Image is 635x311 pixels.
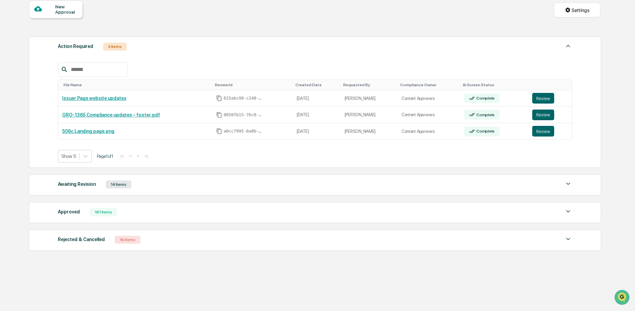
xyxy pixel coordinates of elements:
span: a0cc7995-8a0b-4b72-ac1a-878fd3692143 [224,129,263,134]
div: Toggle SortBy [295,83,338,87]
div: Complete [475,129,495,134]
button: > [135,153,141,159]
span: Copy Id [216,95,222,101]
img: caret [564,42,572,50]
div: Start new chat [23,51,109,58]
button: < [127,153,134,159]
div: Toggle SortBy [343,83,395,87]
td: [DATE] [293,123,341,140]
a: 506c Landing page.png [62,129,114,134]
div: 🔎 [7,97,12,103]
button: >| [142,153,150,159]
img: caret [564,207,572,215]
button: Review [532,110,554,120]
div: 16 Items [115,236,140,244]
span: Attestations [55,84,82,91]
a: 🖐️Preclearance [4,81,46,93]
a: Issuer Page website updates [62,96,126,101]
td: Content Approvers [397,90,460,107]
div: Complete [475,113,495,117]
div: 🗄️ [48,85,54,90]
span: Copy Id [216,128,222,134]
div: Complete [475,96,495,101]
div: We're available if you need us! [23,58,84,63]
div: 3 Items [103,43,127,51]
div: New Approval [55,4,78,15]
td: [PERSON_NAME] [341,90,397,107]
img: caret [564,180,572,188]
button: Review [532,126,554,137]
iframe: Open customer support [614,289,632,307]
div: Rejected & Cancelled [58,235,105,244]
button: Settings [554,3,600,17]
img: 1746055101610-c473b297-6a78-478c-a979-82029cc54cd1 [7,51,19,63]
td: [DATE] [293,90,341,107]
div: Toggle SortBy [400,83,457,87]
span: 8850fb15-76c0-443e-acb7-22e5fcd2af78 [224,112,263,118]
div: Action Required [58,42,93,51]
button: Start new chat [113,53,121,61]
a: 🗄️Attestations [46,81,85,93]
button: Review [532,93,554,104]
div: Approved [58,207,80,216]
div: Toggle SortBy [463,83,526,87]
div: Awaiting Revision [58,180,96,188]
div: 🖐️ [7,85,12,90]
a: Review [532,110,568,120]
div: Toggle SortBy [215,83,290,87]
span: Data Lookup [13,97,42,103]
td: [PERSON_NAME] [341,123,397,140]
div: Toggle SortBy [534,83,569,87]
a: Review [532,126,568,137]
td: Content Approvers [397,123,460,140]
span: Pylon [66,113,80,118]
td: Content Approvers [397,107,460,123]
a: GRO-1365 Compliance updates - footer.pdf [62,112,160,118]
td: [DATE] [293,107,341,123]
p: How can we help? [7,14,121,25]
a: Powered byPylon [47,113,80,118]
div: 161 Items [90,208,117,216]
button: |< [118,153,126,159]
input: Clear [17,30,110,37]
div: Toggle SortBy [64,83,210,87]
span: Page 1 of 1 [97,154,113,159]
span: Preclearance [13,84,43,91]
a: 🔎Data Lookup [4,94,45,106]
span: Copy Id [216,112,222,118]
td: [PERSON_NAME] [341,107,397,123]
div: 14 Items [106,180,131,188]
a: Review [532,93,568,104]
span: 815abc98-c248-4f62-a147-d06131b3a24d [224,96,263,101]
img: caret [564,235,572,243]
